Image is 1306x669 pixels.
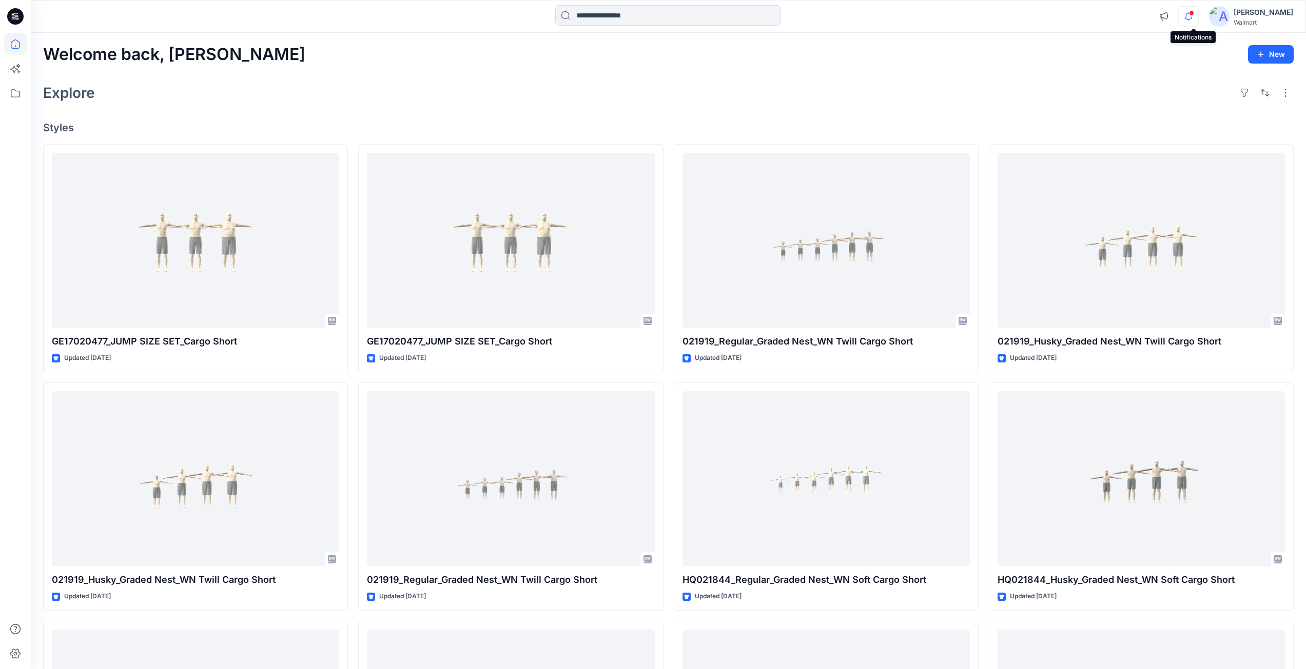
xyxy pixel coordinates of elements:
p: 021919_Regular_Graded Nest_WN Twill Cargo Short [367,573,654,587]
p: Updated [DATE] [1010,591,1057,602]
h4: Styles [43,121,1294,134]
p: Updated [DATE] [379,353,426,363]
div: [PERSON_NAME] [1234,6,1293,18]
a: GE17020477_JUMP SIZE SET_Cargo Short [52,153,339,329]
p: 021919_Husky_Graded Nest_WN Twill Cargo Short [998,334,1285,349]
p: GE17020477_JUMP SIZE SET_Cargo Short [367,334,654,349]
p: 021919_Husky_Graded Nest_WN Twill Cargo Short [52,573,339,587]
a: 021919_Husky_Graded Nest_WN Twill Cargo Short [998,153,1285,329]
p: Updated [DATE] [379,591,426,602]
h2: Explore [43,85,95,101]
div: Walmart [1234,18,1293,26]
p: GE17020477_JUMP SIZE SET_Cargo Short [52,334,339,349]
p: Updated [DATE] [64,353,111,363]
a: GE17020477_JUMP SIZE SET_Cargo Short [367,153,654,329]
p: HQ021844_Husky_Graded Nest_WN Soft Cargo Short [998,573,1285,587]
p: Updated [DATE] [695,591,742,602]
p: Updated [DATE] [695,353,742,363]
p: Updated [DATE] [64,591,111,602]
h2: Welcome back, [PERSON_NAME] [43,45,305,64]
p: Updated [DATE] [1010,353,1057,363]
a: HQ021844_Regular_Graded Nest_WN Soft Cargo Short [683,391,970,567]
p: HQ021844_Regular_Graded Nest_WN Soft Cargo Short [683,573,970,587]
a: 021919_Regular_Graded Nest_WN Twill Cargo Short [683,153,970,329]
p: 021919_Regular_Graded Nest_WN Twill Cargo Short [683,334,970,349]
button: New [1248,45,1294,64]
a: HQ021844_Husky_Graded Nest_WN Soft Cargo Short [998,391,1285,567]
img: avatar [1209,6,1230,27]
a: 021919_Husky_Graded Nest_WN Twill Cargo Short [52,391,339,567]
a: 021919_Regular_Graded Nest_WN Twill Cargo Short [367,391,654,567]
